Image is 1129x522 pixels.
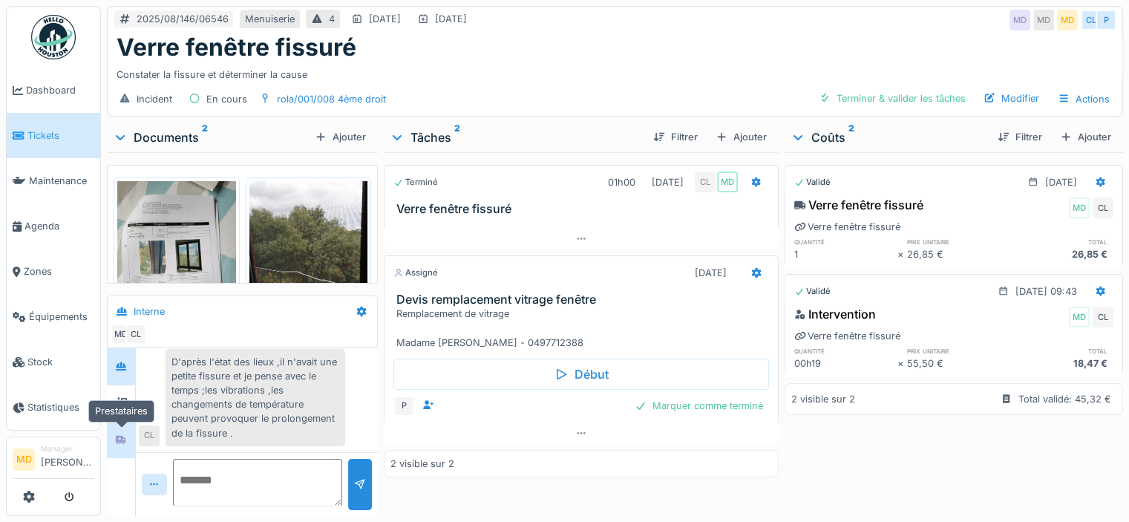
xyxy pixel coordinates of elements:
div: [DATE] [652,175,684,189]
div: Verre fenêtre fissuré [794,220,900,234]
div: 1 [794,247,897,261]
div: 18,47 € [1010,356,1113,371]
div: 26,85 € [1010,247,1113,261]
span: Stock [27,355,94,369]
sup: 2 [202,128,208,146]
div: CL [1093,307,1113,327]
div: CL [139,425,160,446]
div: Remplacement de vitrage Madame [PERSON_NAME] - 0497712388 [396,307,772,350]
div: 26,85 € [907,247,1010,261]
h1: Verre fenêtre fissuré [117,33,356,62]
h3: Devis remplacement vitrage fenêtre [396,293,772,307]
h6: quantité [794,346,897,356]
div: Début [393,359,769,390]
div: Filtrer [992,127,1048,147]
div: Tâches [390,128,641,146]
div: 01h00 [608,175,635,189]
div: Validé [794,176,831,189]
div: MD [1069,307,1090,327]
div: Terminer & valider les tâches [813,88,972,108]
div: Prestataires [88,400,154,422]
div: Incident [137,92,172,106]
span: Tickets [27,128,94,143]
div: Marquer comme terminé [629,396,769,416]
a: Statistiques [7,385,100,430]
div: Total validé: 45,32 € [1018,392,1111,406]
div: Verre fenêtre fissuré [794,196,923,214]
div: Filtrer [647,127,704,147]
div: [DATE] [435,12,467,26]
div: Ajouter [309,127,372,147]
img: 19wtz0x9yxeorkypfluhk0i16i4w [117,181,236,339]
div: Documents [113,128,309,146]
div: Modifier [978,88,1045,108]
div: Ajouter [710,127,773,147]
h6: quantité [794,237,897,247]
a: Agenda [7,203,100,249]
div: × [897,247,907,261]
div: × [897,356,907,371]
div: [DATE] [369,12,401,26]
a: Équipements [7,294,100,339]
div: Ajouter [1054,127,1117,147]
div: Constater la fissure et déterminer la cause [117,62,1113,82]
div: MD [1069,198,1090,218]
div: Assigné [393,267,438,279]
img: Badge_color-CXgf-gQk.svg [31,15,76,59]
div: Menuiserie [245,12,295,26]
img: ibokti8jbhx98b1tck58bw8fi9zf [249,181,368,339]
div: CL [125,324,146,345]
span: Dashboard [26,83,94,97]
div: Validé [794,285,831,298]
div: MD [1009,10,1030,30]
sup: 2 [848,128,854,146]
div: CL [1081,10,1102,30]
div: En cours [206,92,247,106]
div: 00h19 [794,356,897,371]
span: Maintenance [29,174,94,188]
h6: total [1010,346,1113,356]
div: Interne [134,304,165,319]
div: CL [1093,198,1113,218]
span: Statistiques [27,400,94,414]
h6: total [1010,237,1113,247]
div: MD [1033,10,1054,30]
a: Zones [7,249,100,294]
div: [DATE] [1045,175,1077,189]
div: 2 visible sur 2 [390,457,454,471]
a: Stock [7,339,100,385]
li: MD [13,448,35,471]
div: rola/001/008 4ème droit [277,92,386,106]
div: 2025/08/146/06546 [137,12,229,26]
h6: prix unitaire [907,346,1010,356]
h3: Verre fenêtre fissuré [396,202,772,216]
div: MD [1057,10,1078,30]
span: Zones [24,264,94,278]
sup: 2 [454,128,460,146]
div: [DATE] 09:43 [1015,284,1077,298]
div: [DATE] [695,266,727,280]
div: Coûts [791,128,986,146]
a: Tickets [7,113,100,158]
div: Verre fenêtre fissuré [794,329,900,343]
span: Équipements [29,310,94,324]
div: D'après l'état des lieux ,il n'avait une petite fissure et je pense avec le temps ;les vibrations... [166,349,345,446]
div: P [1096,10,1116,30]
div: Intervention [794,305,876,323]
div: 2 visible sur 2 [791,392,855,406]
div: Actions [1051,88,1116,110]
a: MD Manager[PERSON_NAME] [13,443,94,479]
h6: prix unitaire [907,237,1010,247]
a: Dashboard [7,68,100,113]
a: Maintenance [7,158,100,203]
span: Agenda [24,219,94,233]
div: MD [111,324,131,345]
div: CL [695,172,716,192]
div: 4 [329,12,335,26]
div: P [393,396,414,417]
li: [PERSON_NAME] [41,443,94,475]
div: 55,50 € [907,356,1010,371]
div: MD [717,172,738,192]
div: Terminé [393,176,438,189]
div: Manager [41,443,94,454]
